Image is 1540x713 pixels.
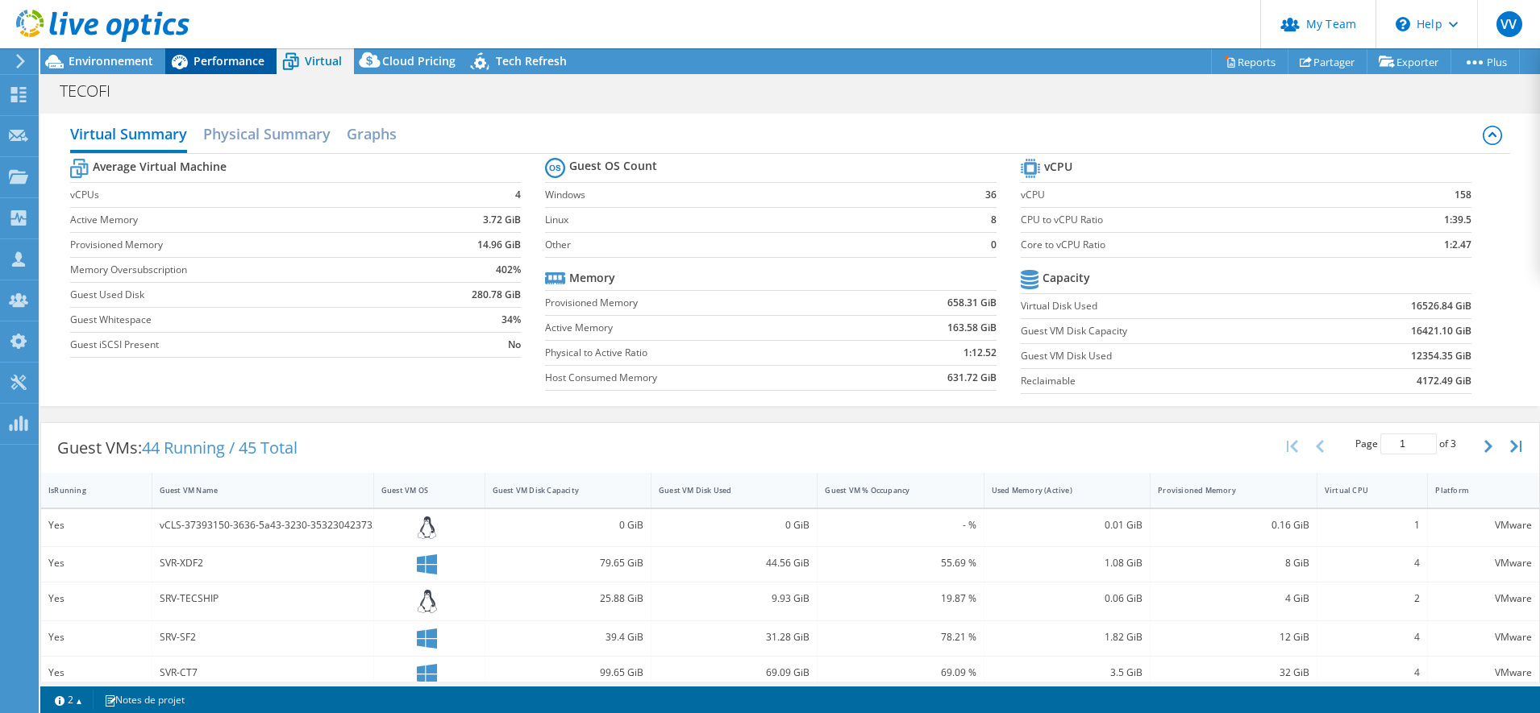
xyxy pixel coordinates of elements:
div: 32 GiB [1158,664,1309,682]
label: Guest VM Disk Capacity [1021,323,1316,339]
div: Guest VM OS [381,485,458,495]
div: 4 [1325,664,1421,682]
b: 0 [991,237,997,253]
div: VMware [1435,590,1532,607]
label: vCPUs [70,187,413,203]
b: 34% [502,312,521,328]
b: 1:2.47 [1444,237,1471,253]
div: 1 [1325,516,1421,534]
div: 3.5 GiB [992,664,1143,682]
div: VMware [1435,554,1532,572]
label: Guest Whitespace [70,312,413,328]
div: 0.06 GiB [992,590,1143,607]
h2: Virtual Summary [70,118,187,153]
b: 3.72 GiB [483,212,521,228]
div: 31.28 GiB [659,628,810,646]
b: 631.72 GiB [947,370,997,386]
label: Active Memory [70,212,413,228]
span: Performance [194,53,264,68]
span: 3 [1451,437,1456,450]
div: 2 [1325,590,1421,607]
span: VV [1496,11,1522,37]
div: Yes [48,664,144,682]
label: Host Consumed Memory [545,370,865,386]
div: 69.09 GiB [659,664,810,682]
div: 12 GiB [1158,628,1309,646]
label: Provisioned Memory [545,295,865,311]
a: Notes de projet [93,690,196,710]
b: 402% [496,262,521,278]
label: Core to vCPU Ratio [1021,237,1369,253]
label: Linux [545,212,955,228]
div: 39.4 GiB [493,628,643,646]
div: SRV-SF2 [160,628,366,646]
div: 0.01 GiB [992,516,1143,534]
h1: TECOFI [52,82,135,100]
div: Used Memory (Active) [992,485,1123,495]
div: VMware [1435,516,1532,534]
span: 44 Running / 45 Total [142,437,298,458]
label: Guest VM Disk Used [1021,348,1316,364]
div: 78.21 % [825,628,976,646]
label: Guest iSCSI Present [70,337,413,353]
b: 4 [515,187,521,203]
div: 0.16 GiB [1158,516,1309,534]
div: 0 GiB [659,516,810,534]
h2: Graphs [347,118,397,150]
div: SVR-CT7 [160,664,366,682]
label: Windows [545,187,955,203]
b: 16421.10 GiB [1411,323,1471,339]
div: Guest VM Disk Capacity [493,485,624,495]
div: VMware [1435,664,1532,682]
span: Page of [1355,433,1456,454]
b: 280.78 GiB [472,287,521,303]
div: Guest VM % Occupancy [825,485,956,495]
span: Cloud Pricing [382,53,456,68]
b: 163.58 GiB [947,320,997,336]
div: 69.09 % [825,664,976,682]
b: 1:39.5 [1444,212,1471,228]
a: Reports [1211,49,1288,74]
b: Capacity [1043,270,1090,286]
div: Platform [1435,485,1513,495]
span: Environnement [69,53,153,68]
div: 4 [1325,628,1421,646]
b: 1:12.52 [964,345,997,361]
label: Other [545,237,955,253]
b: Memory [569,270,615,286]
label: Physical to Active Ratio [545,345,865,361]
div: 25.88 GiB [493,590,643,607]
b: 16526.84 GiB [1411,298,1471,314]
label: Memory Oversubscription [70,262,413,278]
div: Guest VM Name [160,485,347,495]
svg: \n [1396,17,1410,31]
a: 2 [44,690,94,710]
div: Guest VMs: [41,423,314,473]
b: Guest OS Count [569,158,657,174]
div: 1.08 GiB [992,554,1143,572]
a: Plus [1451,49,1520,74]
b: 12354.35 GiB [1411,348,1471,364]
a: Partager [1288,49,1367,74]
b: 4172.49 GiB [1417,373,1471,389]
div: Virtual CPU [1325,485,1401,495]
div: VMware [1435,628,1532,646]
b: 8 [991,212,997,228]
span: Tech Refresh [496,53,567,68]
div: 8 GiB [1158,554,1309,572]
label: Provisioned Memory [70,237,413,253]
input: jump to page [1380,433,1437,454]
label: Guest Used Disk [70,287,413,303]
label: vCPU [1021,187,1369,203]
div: Yes [48,554,144,572]
div: 1.82 GiB [992,628,1143,646]
div: Guest VM Disk Used [659,485,790,495]
label: Active Memory [545,320,865,336]
div: 9.93 GiB [659,590,810,607]
div: SRV-TECSHIP [160,590,366,607]
span: Virtual [305,53,342,68]
div: - % [825,516,976,534]
label: CPU to vCPU Ratio [1021,212,1369,228]
b: vCPU [1044,159,1072,175]
b: No [508,337,521,353]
